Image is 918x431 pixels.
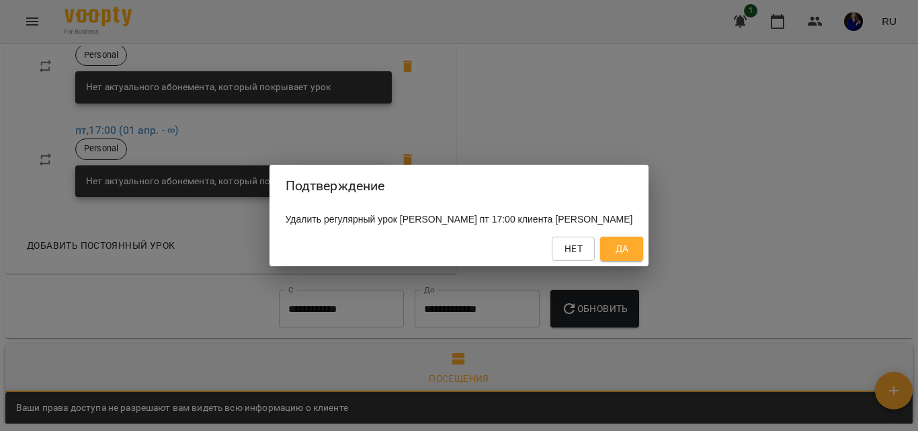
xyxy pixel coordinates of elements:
span: Да [616,241,629,257]
h2: Подтверждение [286,175,633,196]
button: Да [600,237,643,261]
div: Удалить регулярный урок [PERSON_NAME] пт 17:00 клиента [PERSON_NAME] [269,207,649,231]
span: Нет [565,241,583,257]
button: Нет [552,237,595,261]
